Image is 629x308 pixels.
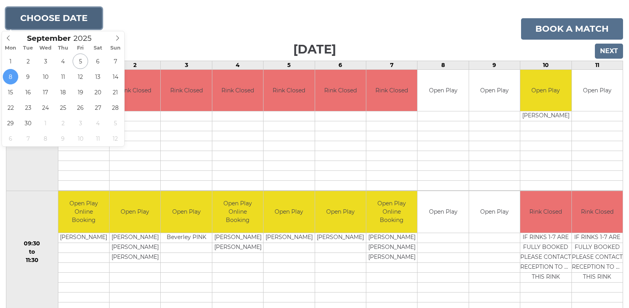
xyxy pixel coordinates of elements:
span: September 17, 2025 [38,84,53,100]
span: September 2, 2025 [20,54,36,69]
td: [PERSON_NAME] [315,233,366,243]
span: September 24, 2025 [38,100,53,115]
span: September 7, 2025 [108,54,123,69]
td: [PERSON_NAME] [110,233,160,243]
span: September 30, 2025 [20,115,36,131]
span: September 21, 2025 [108,84,123,100]
span: October 10, 2025 [73,131,88,146]
span: Sat [89,46,107,51]
td: Rink Closed [520,191,571,233]
td: Open Play [315,191,366,233]
td: 4 [212,61,263,69]
td: [PERSON_NAME] [110,253,160,262]
td: Open Play [161,191,212,233]
td: Open Play [110,191,160,233]
td: Rink Closed [264,70,314,111]
td: Open Play [572,70,623,111]
span: September 1, 2025 [3,54,18,69]
span: September 8, 2025 [3,69,18,84]
span: Scroll to increment [27,35,71,42]
span: Wed [37,46,54,51]
td: Open Play [417,191,468,233]
span: Tue [19,46,37,51]
td: THIS RINK [572,272,623,282]
span: September 27, 2025 [90,100,106,115]
span: September 14, 2025 [108,69,123,84]
button: Choose date [6,8,102,29]
span: Mon [2,46,19,51]
span: September 6, 2025 [90,54,106,69]
td: Rink Closed [572,191,623,233]
span: September 3, 2025 [38,54,53,69]
td: FULLY BOOKED [572,243,623,253]
span: September 12, 2025 [73,69,88,84]
td: Rink Closed [161,70,212,111]
td: Rink Closed [212,70,263,111]
td: PLEASE CONTACT [572,253,623,262]
td: [PERSON_NAME] [264,233,314,243]
td: RECEPTION TO BOOK [520,262,571,272]
td: 10 [520,61,571,69]
td: 9 [469,61,520,69]
span: September 16, 2025 [20,84,36,100]
span: September 26, 2025 [73,100,88,115]
span: Fri [72,46,89,51]
span: September 20, 2025 [90,84,106,100]
span: September 23, 2025 [20,100,36,115]
span: Sun [107,46,124,51]
td: Open Play [469,70,520,111]
td: [PERSON_NAME] [366,233,417,243]
td: Open Play Online Booking [366,191,417,233]
span: September 18, 2025 [55,84,71,100]
td: IF RINKS 1-7 ARE [572,233,623,243]
td: [PERSON_NAME] [520,111,571,121]
input: Next [595,44,623,59]
span: October 3, 2025 [73,115,88,131]
td: [PERSON_NAME] [366,243,417,253]
span: October 11, 2025 [90,131,106,146]
td: 11 [571,61,623,69]
td: 5 [264,61,315,69]
td: RECEPTION TO BOOK [572,262,623,272]
span: September 19, 2025 [73,84,88,100]
td: 2 [110,61,161,69]
span: October 8, 2025 [38,131,53,146]
span: October 6, 2025 [3,131,18,146]
td: PLEASE CONTACT [520,253,571,262]
span: Thu [54,46,72,51]
span: September 10, 2025 [38,69,53,84]
td: [PERSON_NAME] [212,233,263,243]
td: 7 [366,61,417,69]
td: THIS RINK [520,272,571,282]
span: October 4, 2025 [90,115,106,131]
span: October 12, 2025 [108,131,123,146]
td: Open Play [264,191,314,233]
td: Rink Closed [110,70,160,111]
td: Rink Closed [366,70,417,111]
span: October 5, 2025 [108,115,123,131]
span: October 1, 2025 [38,115,53,131]
td: 3 [161,61,212,69]
input: Scroll to increment [71,34,102,43]
td: [PERSON_NAME] [110,243,160,253]
span: October 2, 2025 [55,115,71,131]
a: Book a match [521,18,623,40]
span: September 15, 2025 [3,84,18,100]
td: Rink Closed [315,70,366,111]
td: Open Play [520,70,571,111]
span: September 29, 2025 [3,115,18,131]
span: September 13, 2025 [90,69,106,84]
td: Open Play [417,70,468,111]
td: Open Play Online Booking [58,191,109,233]
td: IF RINKS 1-7 ARE [520,233,571,243]
span: September 22, 2025 [3,100,18,115]
span: October 7, 2025 [20,131,36,146]
span: October 9, 2025 [55,131,71,146]
td: 8 [417,61,469,69]
td: Open Play [469,191,520,233]
span: September 5, 2025 [73,54,88,69]
span: September 4, 2025 [55,54,71,69]
span: September 11, 2025 [55,69,71,84]
td: Open Play Online Booking [212,191,263,233]
span: September 9, 2025 [20,69,36,84]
